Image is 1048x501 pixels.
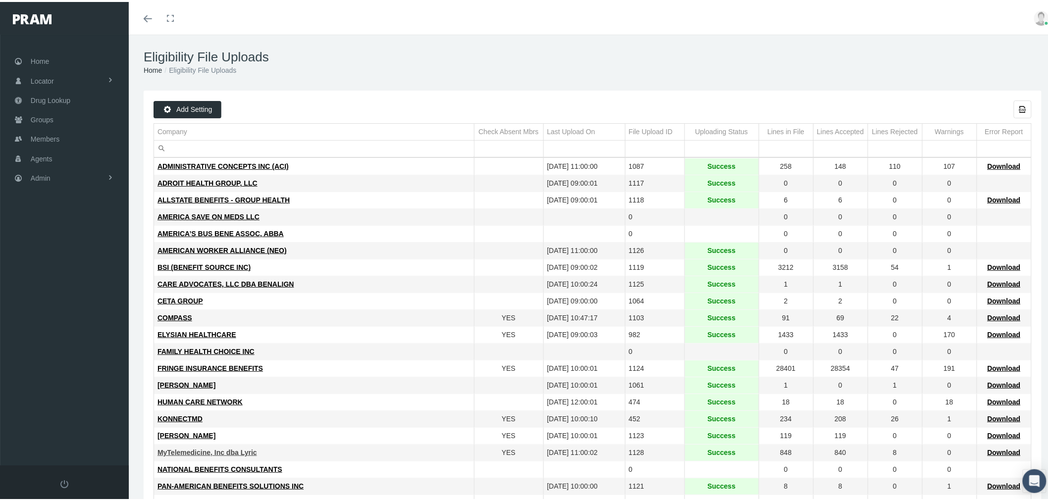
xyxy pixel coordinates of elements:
td: 0 [922,173,977,190]
td: 47 [868,358,922,375]
td: 0 [759,342,813,358]
td: 0 [759,459,813,476]
span: KONNECTMD [157,413,203,421]
td: 0 [922,342,977,358]
span: COMPASS [157,312,192,320]
td: 1126 [625,241,684,257]
span: AMERICA’S BUS BENE ASSOC, ABBA [157,228,284,236]
td: 1 [759,375,813,392]
div: Warnings [935,125,964,135]
td: 0 [868,291,922,308]
td: Success [684,426,759,443]
td: 119 [759,426,813,443]
span: CETA GROUP [157,295,203,303]
td: 170 [922,325,977,342]
div: File Upload ID [629,125,673,135]
td: 0 [922,375,977,392]
td: Filter cell [154,139,474,155]
span: ADMINISTRATIVE CONCEPTS INC (ACI) [157,160,289,168]
span: FAMILY HEALTH CHOICE INC [157,346,255,353]
td: 0 [813,241,868,257]
li: Eligibility File Uploads [162,63,236,74]
td: [DATE] 11:00:00 [543,156,625,173]
td: 1 [868,375,922,392]
span: Download [988,379,1021,387]
td: 107 [922,156,977,173]
td: [DATE] 09:00:01 [543,190,625,207]
div: Lines Accepted [817,125,864,135]
span: Locator [31,70,54,89]
span: Download [988,278,1021,286]
td: 0 [868,207,922,224]
td: 0 [868,274,922,291]
span: Download [988,447,1021,454]
span: Members [31,128,59,147]
td: 91 [759,308,813,325]
td: Column Lines in File [759,122,813,139]
td: 0 [625,342,684,358]
td: [DATE] 12:00:01 [543,392,625,409]
div: Data grid toolbar [154,99,1032,116]
td: 1123 [625,426,684,443]
td: 0 [868,342,922,358]
td: 0 [625,224,684,241]
span: Agents [31,148,52,166]
td: 0 [759,224,813,241]
td: 452 [625,409,684,426]
img: PRAM_20_x_78.png [13,12,52,22]
td: 208 [813,409,868,426]
td: 119 [813,426,868,443]
div: Error Report [985,125,1023,135]
td: 0 [759,241,813,257]
td: 8 [868,443,922,459]
span: HUMAN CARE NETWORK [157,396,243,404]
span: Download [988,480,1021,488]
span: CARE ADVOCATES, LLC DBA BENALIGN [157,278,294,286]
td: Success [684,274,759,291]
span: Download [988,312,1021,320]
td: Success [684,392,759,409]
td: 0 [868,459,922,476]
td: 3212 [759,257,813,274]
td: 1119 [625,257,684,274]
span: ALLSTATE BENEFITS - GROUP HEALTH [157,194,290,202]
td: 18 [813,392,868,409]
td: 18 [922,392,977,409]
td: YES [474,308,543,325]
td: 8 [759,476,813,493]
td: 474 [625,392,684,409]
span: BSI (BENEFIT SOURCE INC) [157,261,251,269]
td: 1117 [625,173,684,190]
span: Download [988,396,1021,404]
td: 54 [868,257,922,274]
span: FRINGE INSURANCE BENEFITS [157,362,263,370]
td: [DATE] 10:47:17 [543,308,625,325]
span: Download [988,261,1021,269]
td: Column File Upload ID [625,122,684,139]
span: Groups [31,108,53,127]
td: 0 [868,426,922,443]
td: [DATE] 11:00:02 [543,443,625,459]
td: [DATE] 10:00:01 [543,426,625,443]
td: 0 [813,375,868,392]
span: ADROIT HEALTH GROUP, LLC [157,177,258,185]
span: Drug Lookup [31,89,70,108]
td: 1 [922,476,977,493]
div: Export all data to Excel [1014,99,1032,116]
td: Success [684,173,759,190]
td: 1124 [625,358,684,375]
td: [DATE] 10:00:01 [543,375,625,392]
td: Success [684,358,759,375]
td: 0 [922,459,977,476]
td: 0 [759,207,813,224]
span: [PERSON_NAME] [157,379,215,387]
td: 0 [922,443,977,459]
td: YES [474,443,543,459]
td: 234 [759,409,813,426]
span: Admin [31,167,51,186]
td: Success [684,443,759,459]
td: 0 [813,459,868,476]
span: Download [988,430,1021,438]
td: 848 [759,443,813,459]
div: Open Intercom Messenger [1023,467,1047,491]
